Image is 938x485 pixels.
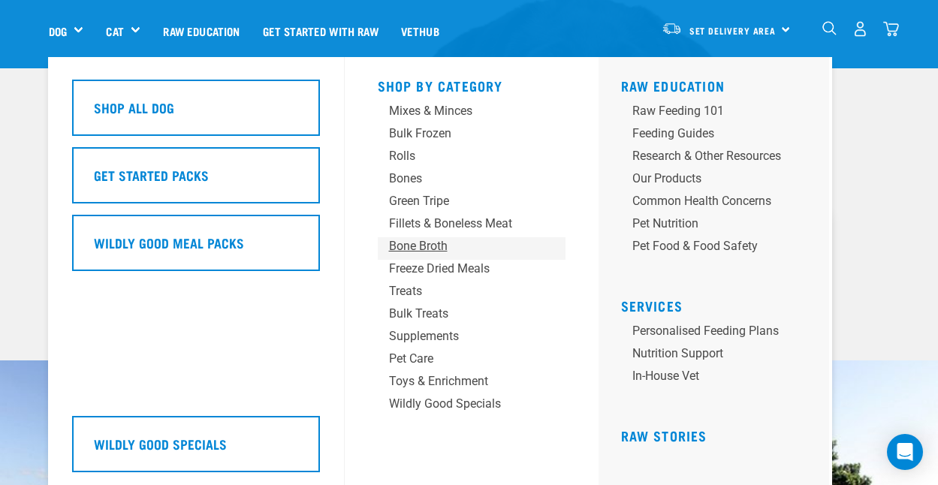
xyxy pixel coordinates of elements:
div: Toys & Enrichment [389,372,529,390]
a: Our Products [621,170,817,192]
a: Raw Feeding 101 [621,102,817,125]
a: Vethub [390,1,451,61]
a: Bones [378,170,566,192]
div: Research & Other Resources [632,147,781,165]
h5: Get Started Packs [94,165,209,185]
a: Raw Education [621,82,725,89]
div: Open Intercom Messenger [887,434,923,470]
a: Freeze Dried Meals [378,260,566,282]
div: Freeze Dried Meals [389,260,529,278]
h5: Shop By Category [378,78,566,90]
a: Common Health Concerns [621,192,817,215]
div: Pet Food & Food Safety [632,237,781,255]
div: Feeding Guides [632,125,781,143]
div: Mixes & Minces [389,102,529,120]
div: Treats [389,282,529,300]
img: van-moving.png [662,22,682,35]
a: Green Tripe [378,192,566,215]
a: Wildly Good Meal Packs [72,215,320,282]
a: Shop All Dog [72,80,320,147]
a: Dog [49,23,67,40]
a: In-house vet [621,367,817,390]
div: Our Products [632,170,781,188]
img: user.png [852,21,868,37]
a: Pet Care [378,350,566,372]
a: Raw Stories [621,432,707,439]
h5: Shop All Dog [94,98,174,117]
h5: Wildly Good Specials [94,434,227,453]
a: Research & Other Resources [621,147,817,170]
div: Bones [389,170,529,188]
a: Rolls [378,147,566,170]
a: Feeding Guides [621,125,817,147]
a: Bulk Frozen [378,125,566,147]
a: Wildly Good Specials [378,395,566,417]
a: Treats [378,282,566,305]
span: Set Delivery Area [689,28,777,33]
div: Rolls [389,147,529,165]
a: Toys & Enrichment [378,372,566,395]
a: Personalised Feeding Plans [621,322,817,345]
a: Fillets & Boneless Meat [378,215,566,237]
div: Bulk Frozen [389,125,529,143]
a: Raw Education [152,1,251,61]
h5: Wildly Good Meal Packs [94,233,244,252]
a: Wildly Good Specials [72,416,320,483]
a: Get started with Raw [252,1,390,61]
div: Pet Care [389,350,529,368]
a: Pet Nutrition [621,215,817,237]
a: Get Started Packs [72,147,320,215]
div: Bulk Treats [389,305,529,323]
div: Bone Broth [389,237,529,255]
div: Pet Nutrition [632,215,781,233]
div: Fillets & Boneless Meat [389,215,529,233]
a: Mixes & Minces [378,102,566,125]
div: Raw Feeding 101 [632,102,781,120]
div: Green Tripe [389,192,529,210]
h5: Services [621,298,817,310]
a: Pet Food & Food Safety [621,237,817,260]
img: home-icon@2x.png [883,21,899,37]
img: home-icon-1@2x.png [822,21,837,35]
a: Nutrition Support [621,345,817,367]
div: Supplements [389,327,529,345]
div: Common Health Concerns [632,192,781,210]
a: Bone Broth [378,237,566,260]
a: Supplements [378,327,566,350]
div: Wildly Good Specials [389,395,529,413]
a: Bulk Treats [378,305,566,327]
a: Cat [106,23,123,40]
